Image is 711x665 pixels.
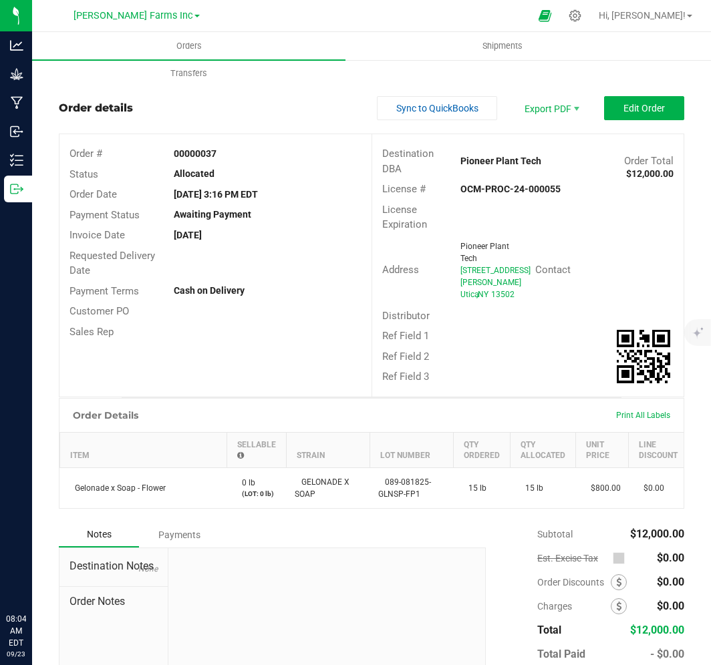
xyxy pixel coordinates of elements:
[629,432,688,467] th: Line Discount
[382,264,419,276] span: Address
[462,483,486,493] span: 15 lb
[511,432,576,467] th: Qty Allocated
[295,477,349,499] span: GELONADE X SOAP
[537,553,607,564] span: Est. Excise Tax
[227,432,287,467] th: Sellable
[576,432,629,467] th: Unit Price
[460,184,561,194] strong: OCM-PROC-24-000055
[6,613,26,649] p: 08:04 AM EDT
[32,32,345,60] a: Orders
[491,290,515,299] span: 13502
[69,229,125,241] span: Invoice Date
[519,483,543,493] span: 15 lb
[59,100,133,116] div: Order details
[460,266,531,287] span: [STREET_ADDRESS][PERSON_NAME]
[626,168,674,179] strong: $12,000.00
[139,523,219,547] div: Payments
[657,600,684,612] span: $0.00
[604,96,684,120] button: Edit Order
[630,527,684,540] span: $12,000.00
[69,250,155,277] span: Requested Delivery Date
[657,551,684,564] span: $0.00
[60,432,227,467] th: Item
[345,32,659,60] a: Shipments
[382,183,426,195] span: License #
[6,649,26,659] p: 09/23
[10,67,23,81] inline-svg: Grow
[378,477,431,499] span: 089-081825-GLNSP-FP1
[10,154,23,167] inline-svg: Inventory
[158,40,220,52] span: Orders
[537,648,585,660] span: Total Paid
[174,148,217,159] strong: 00000037
[69,594,158,610] span: Order Notes
[382,310,430,322] span: Distributor
[69,285,139,297] span: Payment Terms
[382,204,427,231] span: License Expiration
[567,9,583,22] div: Manage settings
[478,290,488,299] span: NY
[623,103,665,114] span: Edit Order
[69,326,114,338] span: Sales Rep
[13,558,53,598] iframe: Resource center
[537,601,611,612] span: Charges
[396,103,478,114] span: Sync to QuickBooks
[69,305,129,317] span: Customer PO
[599,10,686,21] span: Hi, [PERSON_NAME]!
[460,290,479,299] span: Utica
[10,96,23,109] inline-svg: Manufacturing
[511,96,591,120] li: Export PDF
[382,148,434,175] span: Destination DBA
[537,529,573,539] span: Subtotal
[74,10,193,21] span: [PERSON_NAME] Farms Inc
[617,330,670,383] img: Scan me!
[235,478,255,487] span: 0 lb
[69,209,140,221] span: Payment Status
[32,59,345,87] a: Transfers
[460,156,541,166] strong: Pioneer Plant Tech
[174,189,258,200] strong: [DATE] 3:16 PM EDT
[624,155,674,167] span: Order Total
[382,351,429,363] span: Ref Field 2
[10,182,23,196] inline-svg: Outbound
[59,522,139,547] div: Notes
[616,411,670,420] span: Print All Labels
[68,483,166,493] span: Gelonade x Soap - Flower
[476,290,478,299] span: ,
[650,648,684,660] span: - $0.00
[174,209,251,220] strong: Awaiting Payment
[73,410,138,421] h1: Order Details
[464,40,541,52] span: Shipments
[370,432,454,467] th: Lot Number
[235,489,279,499] p: (LOT: 0 lb)
[287,432,370,467] th: Strain
[617,330,670,383] qrcode: 00000037
[535,264,571,276] span: Contact
[174,168,215,179] strong: Allocated
[382,330,429,342] span: Ref Field 1
[69,188,117,200] span: Order Date
[460,242,509,263] span: Pioneer Plant Tech
[637,483,664,493] span: $0.00
[613,549,631,567] span: Calculate excise tax
[69,558,158,574] span: Destination Notes
[69,168,98,180] span: Status
[152,67,225,79] span: Transfers
[454,432,511,467] th: Qty Ordered
[630,624,684,636] span: $12,000.00
[382,371,429,383] span: Ref Field 3
[657,576,684,588] span: $0.00
[537,577,611,588] span: Order Discounts
[174,230,202,240] strong: [DATE]
[174,285,245,296] strong: Cash on Delivery
[530,3,560,29] span: Open Ecommerce Menu
[69,148,102,160] span: Order #
[377,96,497,120] button: Sync to QuickBooks
[10,39,23,52] inline-svg: Analytics
[584,483,621,493] span: $800.00
[10,125,23,138] inline-svg: Inbound
[537,624,561,636] span: Total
